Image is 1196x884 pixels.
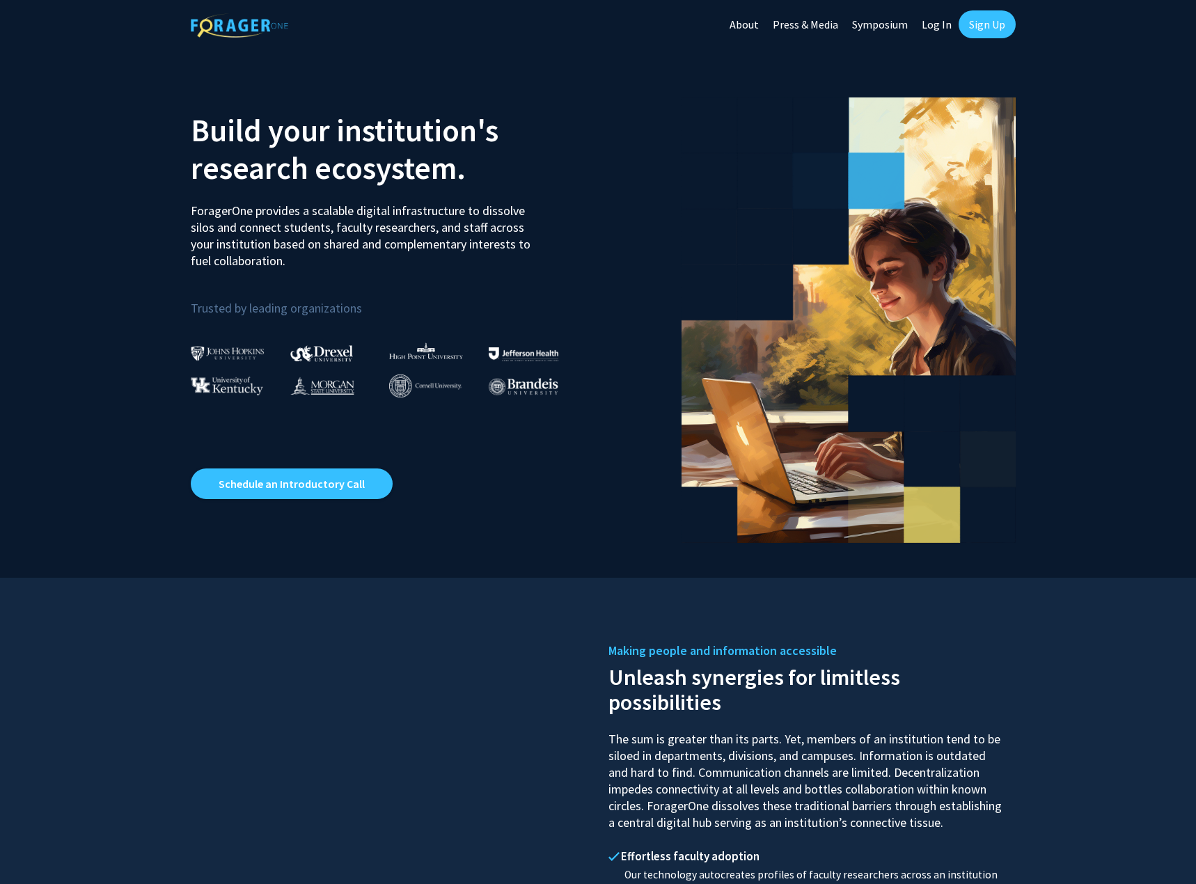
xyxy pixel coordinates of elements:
[389,374,462,397] img: Cornell University
[191,377,263,395] img: University of Kentucky
[389,342,463,359] img: High Point University
[191,468,393,499] a: Opens in a new tab
[608,849,1005,863] h4: Effortless faculty adoption
[191,281,588,319] p: Trusted by leading organizations
[608,661,1005,715] h2: Unleash synergies for limitless possibilities
[290,377,354,395] img: Morgan State University
[10,821,59,874] iframe: Chat
[191,192,540,269] p: ForagerOne provides a scalable digital infrastructure to dissolve silos and connect students, fac...
[608,718,1005,831] p: The sum is greater than its parts. Yet, members of an institution tend to be siloed in department...
[608,640,1005,661] h5: Making people and information accessible
[959,10,1016,38] a: Sign Up
[290,345,353,361] img: Drexel University
[489,378,558,395] img: Brandeis University
[489,347,558,361] img: Thomas Jefferson University
[191,346,265,361] img: Johns Hopkins University
[191,111,588,187] h2: Build your institution's research ecosystem.
[191,13,288,38] img: ForagerOne Logo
